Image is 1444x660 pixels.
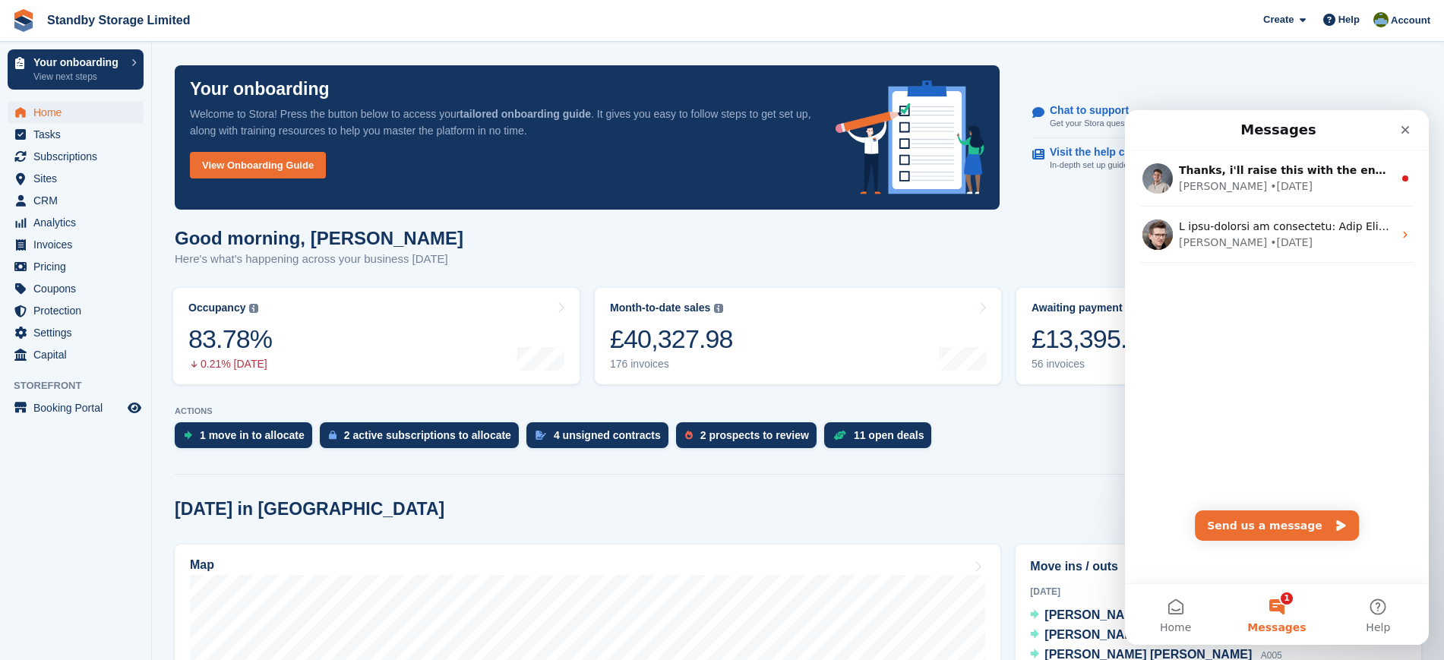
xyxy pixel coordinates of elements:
div: £13,395.00 [1032,324,1155,355]
a: Awaiting payment £13,395.00 56 invoices [1016,288,1423,384]
div: [PERSON_NAME] [54,68,142,84]
a: Month-to-date sales £40,327.98 176 invoices [595,288,1001,384]
div: 56 invoices [1032,358,1155,371]
button: Messages [101,474,202,535]
img: deal-1b604bf984904fb50ccaf53a9ad4b4a5d6e5aea283cecdc64d6e3604feb123c2.svg [833,430,846,441]
span: Analytics [33,212,125,233]
a: menu [8,234,144,255]
img: contract_signature_icon-13c848040528278c33f63329250d36e43548de30e8caae1d1a13099fd9432cc5.svg [536,431,546,440]
span: Protection [33,300,125,321]
a: View Onboarding Guide [190,152,326,178]
div: 2 prospects to review [700,429,809,441]
img: active_subscription_to_allocate_icon-d502201f5373d7db506a760aba3b589e785aa758c864c3986d89f69b8ff3... [329,430,337,440]
a: menu [8,212,144,233]
div: 83.78% [188,324,272,355]
a: menu [8,190,144,211]
p: Chat to support [1050,104,1171,117]
p: In-depth set up guides and resources. [1050,159,1190,172]
strong: tailored onboarding guide [460,108,591,120]
div: 1 move in to allocate [200,429,305,441]
span: Settings [33,322,125,343]
a: menu [8,397,144,418]
p: ACTIONS [175,406,1421,416]
p: Here's what's happening across your business [DATE] [175,251,463,268]
a: Visit the help center In-depth set up guides and resources. [1032,138,1407,179]
div: Awaiting payment [1032,302,1123,314]
a: menu [8,168,144,189]
span: Storefront [14,378,151,393]
a: 1 move in to allocate [175,422,320,456]
h1: Good morning, [PERSON_NAME] [175,228,463,248]
a: menu [8,256,144,277]
span: Account [1391,13,1430,28]
a: Standby Storage Limited [41,8,196,33]
a: Your onboarding View next steps [8,49,144,90]
img: onboarding-info-6c161a55d2c0e0a8cae90662b2fe09162a5109e8cc188191df67fb4f79e88e88.svg [836,81,984,194]
img: Aaron Winter [1373,12,1389,27]
p: Your onboarding [33,57,124,68]
span: [PERSON_NAME] [1044,628,1146,641]
a: menu [8,322,144,343]
div: • [DATE] [145,125,188,141]
span: Subscriptions [33,146,125,167]
a: 11 open deals [824,422,940,456]
a: Chat to support Get your Stora questions answered. [1032,96,1407,138]
div: Month-to-date sales [610,302,710,314]
span: [PERSON_NAME] [1044,608,1146,621]
button: Send us a message [70,400,234,431]
div: 4 unsigned contracts [554,429,661,441]
div: Occupancy [188,302,245,314]
button: Help [203,474,304,535]
a: menu [8,344,144,365]
img: stora-icon-8386f47178a22dfd0bd8f6a31ec36ba5ce8667c1dd55bd0f319d3a0aa187defe.svg [12,9,35,32]
span: Sites [33,168,125,189]
p: Your onboarding [190,81,330,98]
h2: Map [190,558,214,572]
h2: Move ins / outs [1030,557,1407,576]
a: Occupancy 83.78% 0.21% [DATE] [173,288,580,384]
span: Capital [33,344,125,365]
h2: [DATE] in [GEOGRAPHIC_DATA] [175,499,444,519]
img: icon-info-grey-7440780725fd019a000dd9b08b2336e03edf1995a4989e88bcd33f0948082b44.svg [249,304,258,313]
span: Coupons [33,278,125,299]
div: [PERSON_NAME] [54,125,142,141]
a: [PERSON_NAME] A126 [1030,606,1177,626]
a: menu [8,300,144,321]
img: move_ins_to_allocate_icon-fdf77a2bb77ea45bf5b3d319d69a93e2d87916cf1d5bf7949dd705db3b84f3ca.svg [184,431,192,440]
img: Profile image for Steven [17,109,48,140]
span: Pricing [33,256,125,277]
p: Welcome to Stora! Press the button below to access your . It gives you easy to follow steps to ge... [190,106,811,139]
div: 11 open deals [854,429,924,441]
a: 2 prospects to review [676,422,824,456]
span: CRM [33,190,125,211]
iframe: Intercom live chat [1125,110,1429,645]
a: menu [8,278,144,299]
span: Home [35,512,66,523]
p: Visit the help center [1050,146,1178,159]
div: 2 active subscriptions to allocate [344,429,511,441]
span: Messages [122,512,181,523]
div: £40,327.98 [610,324,733,355]
div: 0.21% [DATE] [188,358,272,371]
a: [PERSON_NAME] A007 [1030,626,1177,646]
span: Tasks [33,124,125,145]
span: Booking Portal [33,397,125,418]
div: [DATE] [1030,585,1407,598]
div: • [DATE] [145,68,188,84]
a: 2 active subscriptions to allocate [320,422,526,456]
img: prospect-51fa495bee0391a8d652442698ab0144808aea92771e9ea1ae160a38d050c398.svg [685,431,693,440]
a: menu [8,124,144,145]
span: Thanks, i'll raise this with the engineering team and get them to look into this and correct it. [54,54,614,66]
p: Get your Stora questions answered. [1050,117,1183,130]
span: Invoices [33,234,125,255]
span: Home [33,102,125,123]
div: 176 invoices [610,358,733,371]
a: menu [8,102,144,123]
a: menu [8,146,144,167]
a: 4 unsigned contracts [526,422,676,456]
span: Create [1263,12,1294,27]
span: Help [1338,12,1360,27]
